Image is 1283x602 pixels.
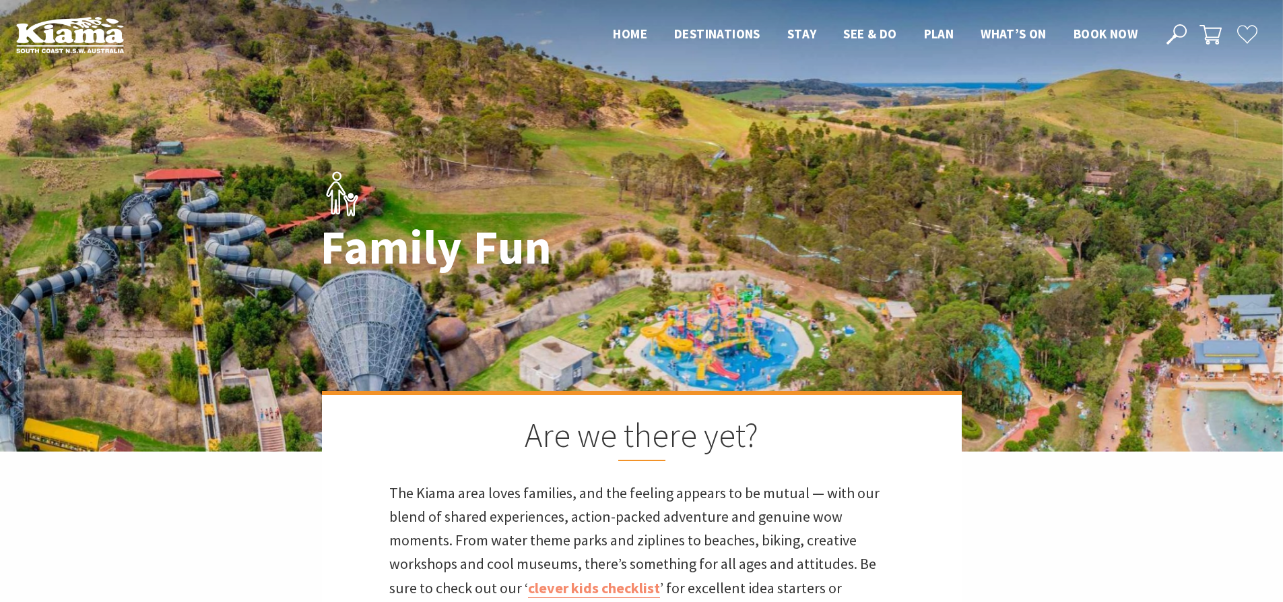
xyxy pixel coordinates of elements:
[528,578,660,598] a: clever kids checklist
[613,26,647,42] span: Home
[981,26,1047,42] span: What’s On
[599,24,1151,46] nav: Main Menu
[16,16,124,53] img: Kiama Logo
[1074,26,1138,42] span: Book now
[843,26,896,42] span: See & Do
[924,26,954,42] span: Plan
[389,415,894,461] h2: Are we there yet?
[321,221,701,273] h1: Family Fun
[674,26,760,42] span: Destinations
[787,26,817,42] span: Stay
